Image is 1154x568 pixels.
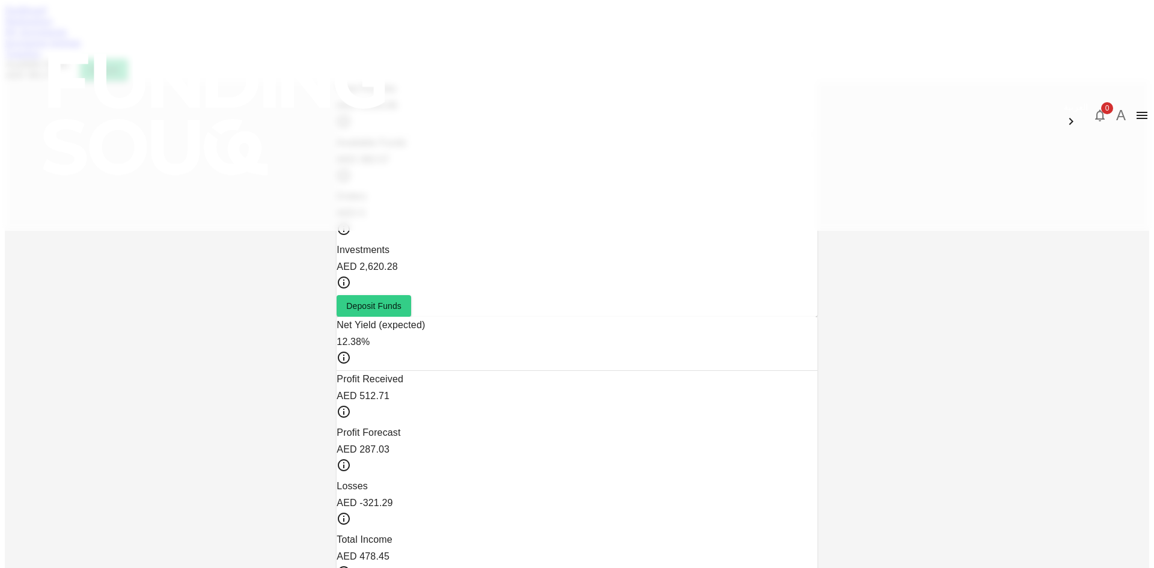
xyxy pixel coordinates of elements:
div: 12.38% [337,334,817,350]
span: العربية [1064,102,1088,112]
div: AED 478.45 [337,548,817,565]
span: Investments [337,245,389,255]
span: Net Yield (expected) [337,320,425,330]
span: 0 [1101,102,1113,114]
button: 0 [1088,103,1112,127]
div: AED -321.29 [337,495,817,512]
span: Losses [337,481,368,491]
button: Deposit Funds [337,295,411,317]
span: Profit Forecast [337,427,400,438]
span: Total Income [337,534,392,545]
div: AED 287.03 [337,441,817,458]
div: AED 512.71 [337,388,817,405]
div: AED 2,620.28 [337,258,817,275]
button: A [1112,106,1130,124]
span: Profit Received [337,374,403,384]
